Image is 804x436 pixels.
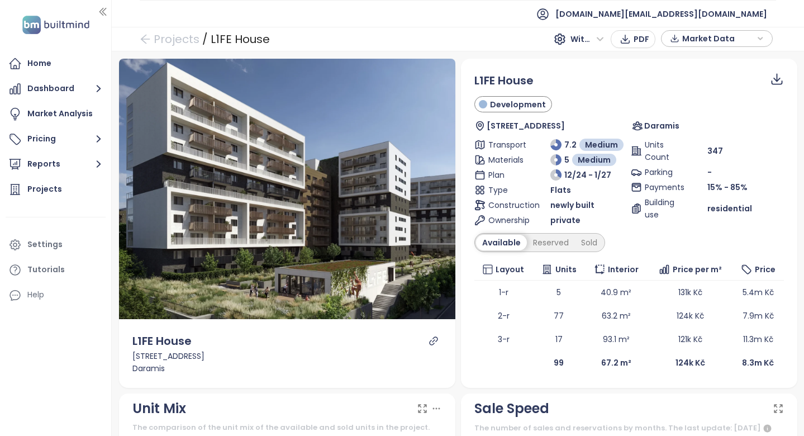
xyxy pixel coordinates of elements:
[488,169,526,181] span: Plan
[6,284,106,306] div: Help
[682,30,754,47] span: Market Data
[488,154,526,166] span: Materials
[667,30,767,47] div: button
[550,184,571,196] span: Flats
[645,181,683,193] span: Payments
[678,334,702,345] span: 121k Kč
[140,29,199,49] a: arrow-left Projects
[202,29,208,49] div: /
[132,422,442,433] div: The comparison of the unit mix of the available and sold units in the project.
[533,281,585,304] td: 5
[140,34,151,45] span: arrow-left
[608,263,639,276] span: Interior
[564,139,577,151] span: 7.2
[678,287,702,298] span: 131k Kč
[474,281,533,304] td: 1-r
[474,328,533,351] td: 3-r
[570,31,604,48] span: Without VAT
[429,336,439,346] a: link
[488,139,526,151] span: Transport
[742,357,774,368] b: 8.3m Kč
[533,304,585,328] td: 77
[564,169,611,181] span: 12/24 - 1/27
[644,120,679,132] span: Daramis
[132,350,442,362] div: [STREET_ADDRESS]
[527,235,575,250] div: Reserved
[584,304,648,328] td: 63.2 m²
[132,362,442,375] div: Daramis
[474,422,784,435] div: The number of sales and reservations by months. The last update: [DATE]
[645,196,683,221] span: Building use
[578,154,611,166] span: Medium
[645,139,683,163] span: Units Count
[488,184,526,196] span: Type
[707,182,748,193] span: 15% - 85%
[6,153,106,176] button: Reports
[743,334,773,345] span: 11.3m Kč
[585,139,618,151] span: Medium
[554,357,564,368] b: 99
[6,78,106,100] button: Dashboard
[488,214,526,226] span: Ownership
[6,128,106,150] button: Pricing
[6,53,106,75] a: Home
[27,263,65,277] div: Tutorials
[555,1,767,27] span: [DOMAIN_NAME][EMAIL_ADDRESS][DOMAIN_NAME]
[707,202,752,215] span: residential
[575,235,603,250] div: Sold
[488,199,526,211] span: Construction
[584,328,648,351] td: 93.1 m²
[27,107,93,121] div: Market Analysis
[487,120,565,132] span: [STREET_ADDRESS]
[27,288,44,302] div: Help
[550,214,581,226] span: private
[707,167,712,178] span: -
[6,103,106,125] a: Market Analysis
[211,29,270,49] div: L1FE House
[474,304,533,328] td: 2-r
[496,263,524,276] span: Layout
[755,263,776,276] span: Price
[611,30,655,48] button: PDF
[533,328,585,351] td: 17
[6,234,106,256] a: Settings
[474,398,549,419] div: Sale Speed
[132,333,192,350] div: L1FE House
[555,263,577,276] span: Units
[27,56,51,70] div: Home
[645,166,683,178] span: Parking
[743,287,774,298] span: 5.4m Kč
[673,263,722,276] span: Price per m²
[6,178,106,201] a: Projects
[132,398,186,419] div: Unit Mix
[6,259,106,281] a: Tutorials
[550,199,594,211] span: newly built
[743,310,774,321] span: 7.9m Kč
[601,357,631,368] b: 67.2 m²
[584,281,648,304] td: 40.9 m²
[490,98,546,111] span: Development
[675,357,705,368] b: 124k Kč
[27,182,62,196] div: Projects
[476,235,527,250] div: Available
[564,154,569,166] span: 5
[707,145,723,157] span: 347
[677,310,704,321] span: 124k Kč
[634,33,649,45] span: PDF
[27,238,63,252] div: Settings
[19,13,93,36] img: logo
[474,73,534,88] span: L1FE House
